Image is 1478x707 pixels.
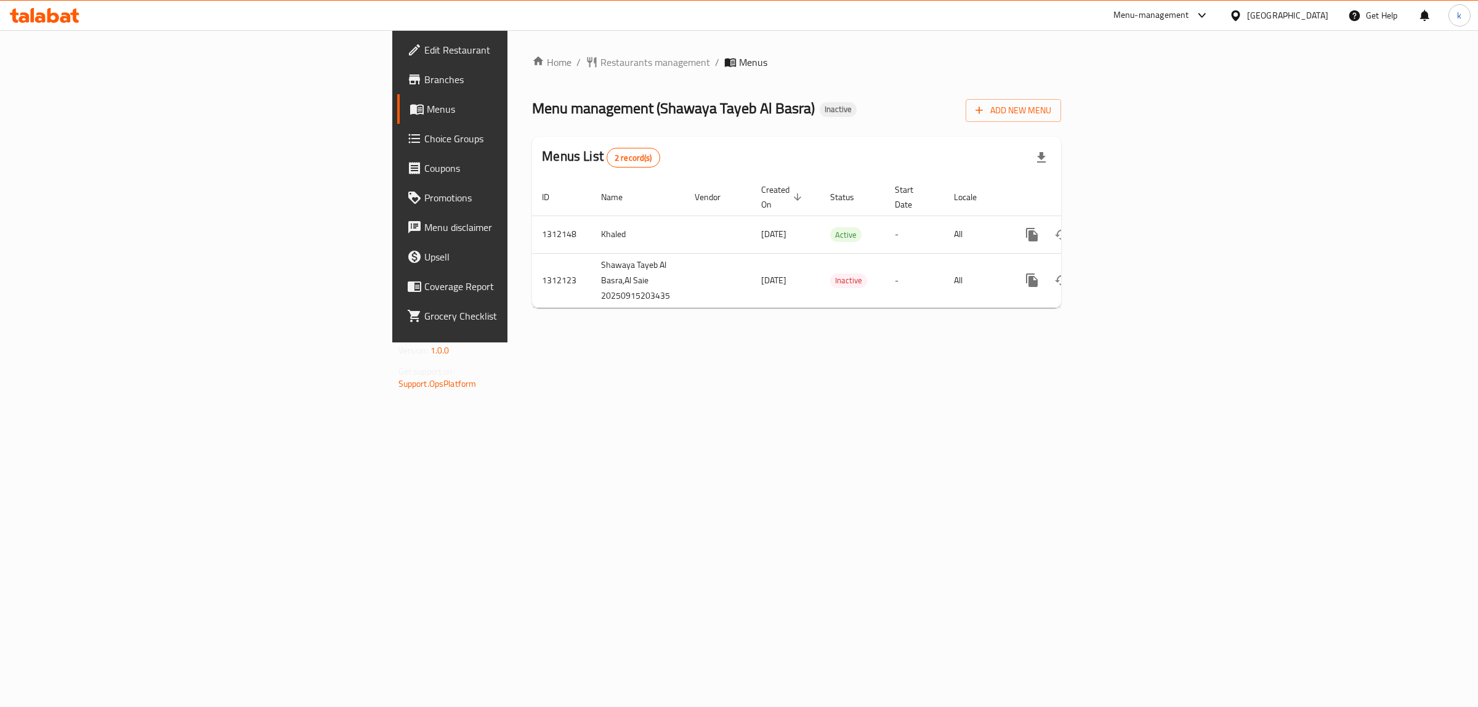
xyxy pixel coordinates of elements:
[820,104,857,115] span: Inactive
[397,124,639,153] a: Choice Groups
[944,216,1008,253] td: All
[966,99,1061,122] button: Add New Menu
[820,102,857,117] div: Inactive
[761,226,786,242] span: [DATE]
[397,301,639,331] a: Grocery Checklist
[761,182,806,212] span: Created On
[424,279,629,294] span: Coverage Report
[586,55,710,70] a: Restaurants management
[430,342,450,358] span: 1.0.0
[944,253,1008,307] td: All
[397,65,639,94] a: Branches
[424,161,629,176] span: Coupons
[532,94,815,122] span: Menu management ( Shawaya Tayeb Al Basra )
[427,102,629,116] span: Menus
[830,227,862,242] div: Active
[424,309,629,323] span: Grocery Checklist
[424,131,629,146] span: Choice Groups
[397,153,639,183] a: Coupons
[532,55,1061,70] nav: breadcrumb
[398,363,455,379] span: Get support on:
[397,272,639,301] a: Coverage Report
[739,55,767,70] span: Menus
[424,190,629,205] span: Promotions
[397,35,639,65] a: Edit Restaurant
[1113,8,1189,23] div: Menu-management
[424,42,629,57] span: Edit Restaurant
[607,148,660,168] div: Total records count
[1247,9,1328,22] div: [GEOGRAPHIC_DATA]
[830,228,862,242] span: Active
[885,216,944,253] td: -
[830,273,867,288] span: Inactive
[607,152,660,164] span: 2 record(s)
[397,212,639,242] a: Menu disclaimer
[830,190,870,204] span: Status
[1047,265,1076,295] button: Change Status
[542,190,565,204] span: ID
[954,190,993,204] span: Locale
[424,249,629,264] span: Upsell
[1047,220,1076,249] button: Change Status
[600,55,710,70] span: Restaurants management
[542,147,660,168] h2: Menus List
[975,103,1051,118] span: Add New Menu
[1027,143,1056,172] div: Export file
[761,272,786,288] span: [DATE]
[424,220,629,235] span: Menu disclaimer
[1017,265,1047,295] button: more
[715,55,719,70] li: /
[895,182,929,212] span: Start Date
[695,190,737,204] span: Vendor
[397,242,639,272] a: Upsell
[398,342,429,358] span: Version:
[397,94,639,124] a: Menus
[1017,220,1047,249] button: more
[398,376,477,392] a: Support.OpsPlatform
[397,183,639,212] a: Promotions
[885,253,944,307] td: -
[1457,9,1461,22] span: k
[601,190,639,204] span: Name
[1008,179,1145,216] th: Actions
[532,179,1145,308] table: enhanced table
[424,72,629,87] span: Branches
